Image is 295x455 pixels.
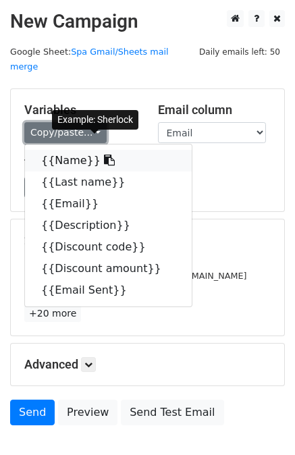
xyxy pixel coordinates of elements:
[10,400,55,425] a: Send
[25,279,192,301] a: {{Email Sent}}
[25,171,192,193] a: {{Last name}}
[25,193,192,215] a: {{Email}}
[25,150,192,171] a: {{Name}}
[25,236,192,258] a: {{Discount code}}
[52,110,138,130] div: Example: Sherlock
[10,47,169,72] a: Spa Gmail/Sheets mail merge
[121,400,223,425] a: Send Test Email
[194,45,285,59] span: Daily emails left: 50
[24,305,81,322] a: +20 more
[58,400,117,425] a: Preview
[25,215,192,236] a: {{Description}}
[194,47,285,57] a: Daily emails left: 50
[10,10,285,33] h2: New Campaign
[25,258,192,279] a: {{Discount amount}}
[158,103,271,117] h5: Email column
[24,122,107,143] a: Copy/paste...
[227,390,295,455] iframe: Chat Widget
[10,47,169,72] small: Google Sheet:
[24,103,138,117] h5: Variables
[24,357,271,372] h5: Advanced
